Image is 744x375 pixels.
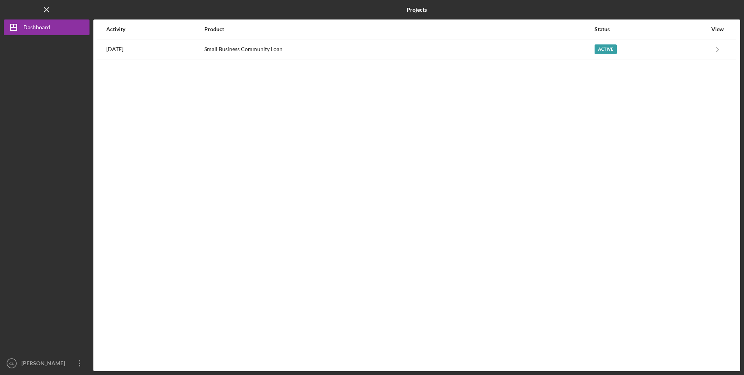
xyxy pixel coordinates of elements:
[708,26,727,32] div: View
[106,26,204,32] div: Activity
[407,7,427,13] b: Projects
[595,44,617,54] div: Active
[204,26,594,32] div: Product
[23,19,50,37] div: Dashboard
[4,19,89,35] button: Dashboard
[204,40,594,59] div: Small Business Community Loan
[4,356,89,371] button: CL[PERSON_NAME]
[106,46,123,52] time: 2025-08-16 02:06
[595,26,707,32] div: Status
[19,356,70,373] div: [PERSON_NAME]
[9,361,14,366] text: CL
